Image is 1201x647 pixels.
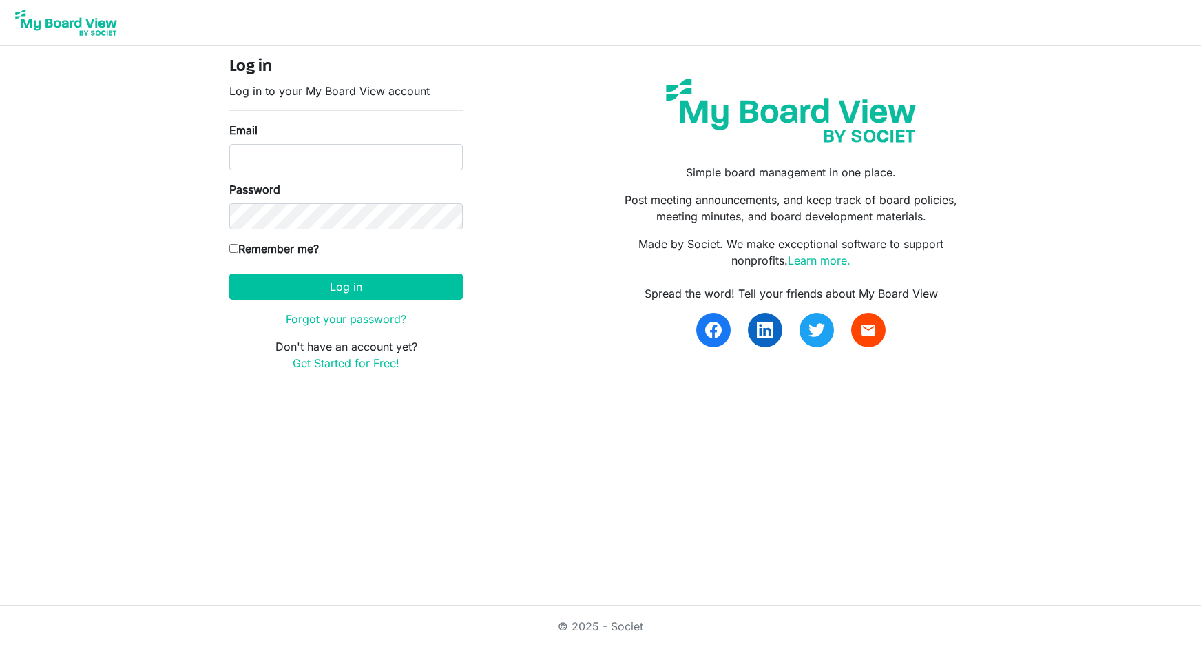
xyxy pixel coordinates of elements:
p: Made by Societ. We make exceptional software to support nonprofits. [611,236,972,269]
label: Email [229,122,258,138]
button: Log in [229,274,463,300]
a: email [851,313,886,347]
a: © 2025 - Societ [558,619,643,633]
p: Post meeting announcements, and keep track of board policies, meeting minutes, and board developm... [611,192,972,225]
img: My Board View Logo [11,6,121,40]
p: Don't have an account yet? [229,338,463,371]
img: my-board-view-societ.svg [656,68,926,153]
h4: Log in [229,57,463,77]
img: facebook.svg [705,322,722,338]
p: Simple board management in one place. [611,164,972,181]
p: Log in to your My Board View account [229,83,463,99]
span: email [860,322,877,338]
div: Spread the word! Tell your friends about My Board View [611,285,972,302]
input: Remember me? [229,244,238,253]
a: Forgot your password? [286,312,406,326]
img: linkedin.svg [757,322,773,338]
a: Get Started for Free! [293,356,399,370]
label: Password [229,181,280,198]
img: twitter.svg [808,322,825,338]
label: Remember me? [229,240,319,257]
a: Learn more. [788,254,850,267]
